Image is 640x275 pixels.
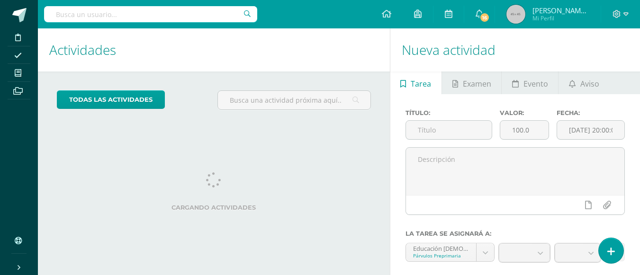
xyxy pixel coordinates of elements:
span: [PERSON_NAME][DATE] [532,6,589,15]
a: todas las Actividades [57,90,165,109]
label: Valor: [500,109,549,116]
div: Educación [DEMOGRAPHIC_DATA] 'A' [413,243,469,252]
input: Busca un usuario... [44,6,257,22]
span: Examen [463,72,491,95]
span: 16 [479,12,490,23]
a: Tarea [390,71,442,94]
input: Título [406,121,492,139]
a: Aviso [559,71,609,94]
img: 45x45 [506,5,525,24]
label: Título: [406,109,493,116]
h1: Actividades [49,28,379,71]
input: Fecha de entrega [557,121,624,139]
input: Puntos máximos [500,121,549,139]
div: Párvulos Preprimaria [413,252,469,259]
h1: Nueva actividad [402,28,629,71]
label: Fecha: [557,109,625,116]
a: Examen [442,71,501,94]
label: Cargando actividades [57,204,371,211]
label: La tarea se asignará a: [406,230,625,237]
span: Aviso [580,72,599,95]
span: Tarea [411,72,431,95]
span: Evento [523,72,548,95]
input: Busca una actividad próxima aquí... [218,91,370,109]
a: Evento [502,71,558,94]
span: Mi Perfil [532,14,589,22]
a: Educación [DEMOGRAPHIC_DATA] 'A'Párvulos Preprimaria [406,243,494,261]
